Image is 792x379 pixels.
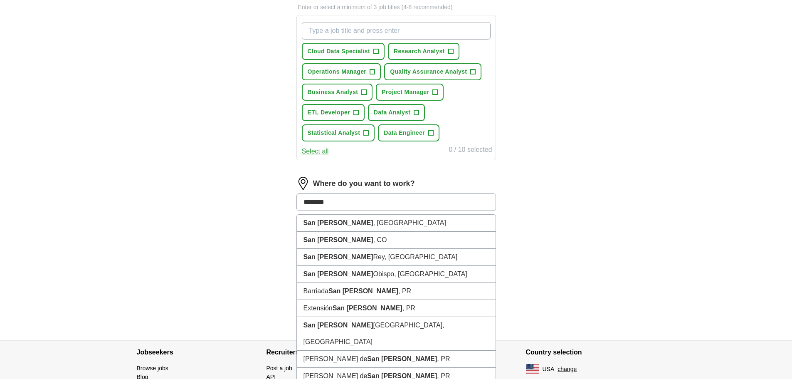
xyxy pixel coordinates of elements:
[313,178,415,189] label: Where do you want to work?
[302,146,329,156] button: Select all
[302,104,365,121] button: ETL Developer
[302,63,381,80] button: Operations Manager
[308,67,367,76] span: Operations Manager
[378,124,439,141] button: Data Engineer
[297,300,496,317] li: Extensión , PR
[303,219,373,226] strong: San [PERSON_NAME]
[302,124,375,141] button: Statistical Analyst
[382,88,429,97] span: Project Manager
[303,236,373,243] strong: San [PERSON_NAME]
[297,266,496,283] li: Obispo, [GEOGRAPHIC_DATA]
[526,364,539,374] img: US flag
[449,145,492,156] div: 0 / 10 selected
[526,341,656,364] h4: Country selection
[333,305,402,312] strong: San [PERSON_NAME]
[296,3,496,12] p: Enter or select a minimum of 3 job titles (4-8 recommended)
[376,84,444,101] button: Project Manager
[266,365,292,372] a: Post a job
[303,270,373,277] strong: San [PERSON_NAME]
[297,283,496,300] li: Barriada , PR
[308,47,370,56] span: Cloud Data Specialist
[308,88,358,97] span: Business Analyst
[390,67,467,76] span: Quality Assurance Analyst
[367,355,437,362] strong: San [PERSON_NAME]
[137,365,168,372] a: Browse jobs
[296,177,310,190] img: location.png
[394,47,445,56] span: Research Analyst
[303,253,373,260] strong: San [PERSON_NAME]
[297,249,496,266] li: Rey, [GEOGRAPHIC_DATA]
[297,232,496,249] li: , CO
[374,108,411,117] span: Data Analyst
[558,365,577,374] button: change
[302,22,491,40] input: Type a job title and press enter
[384,63,481,80] button: Quality Assurance Analyst
[297,215,496,232] li: , [GEOGRAPHIC_DATA]
[308,108,350,117] span: ETL Developer
[302,43,385,60] button: Cloud Data Specialist
[303,322,373,329] strong: San [PERSON_NAME]
[328,287,398,295] strong: San [PERSON_NAME]
[368,104,425,121] button: Data Analyst
[543,365,555,374] span: USA
[297,317,496,351] li: [GEOGRAPHIC_DATA], [GEOGRAPHIC_DATA]
[388,43,459,60] button: Research Analyst
[308,129,360,137] span: Statistical Analyst
[384,129,425,137] span: Data Engineer
[297,351,496,368] li: [PERSON_NAME] de , PR
[302,84,373,101] button: Business Analyst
